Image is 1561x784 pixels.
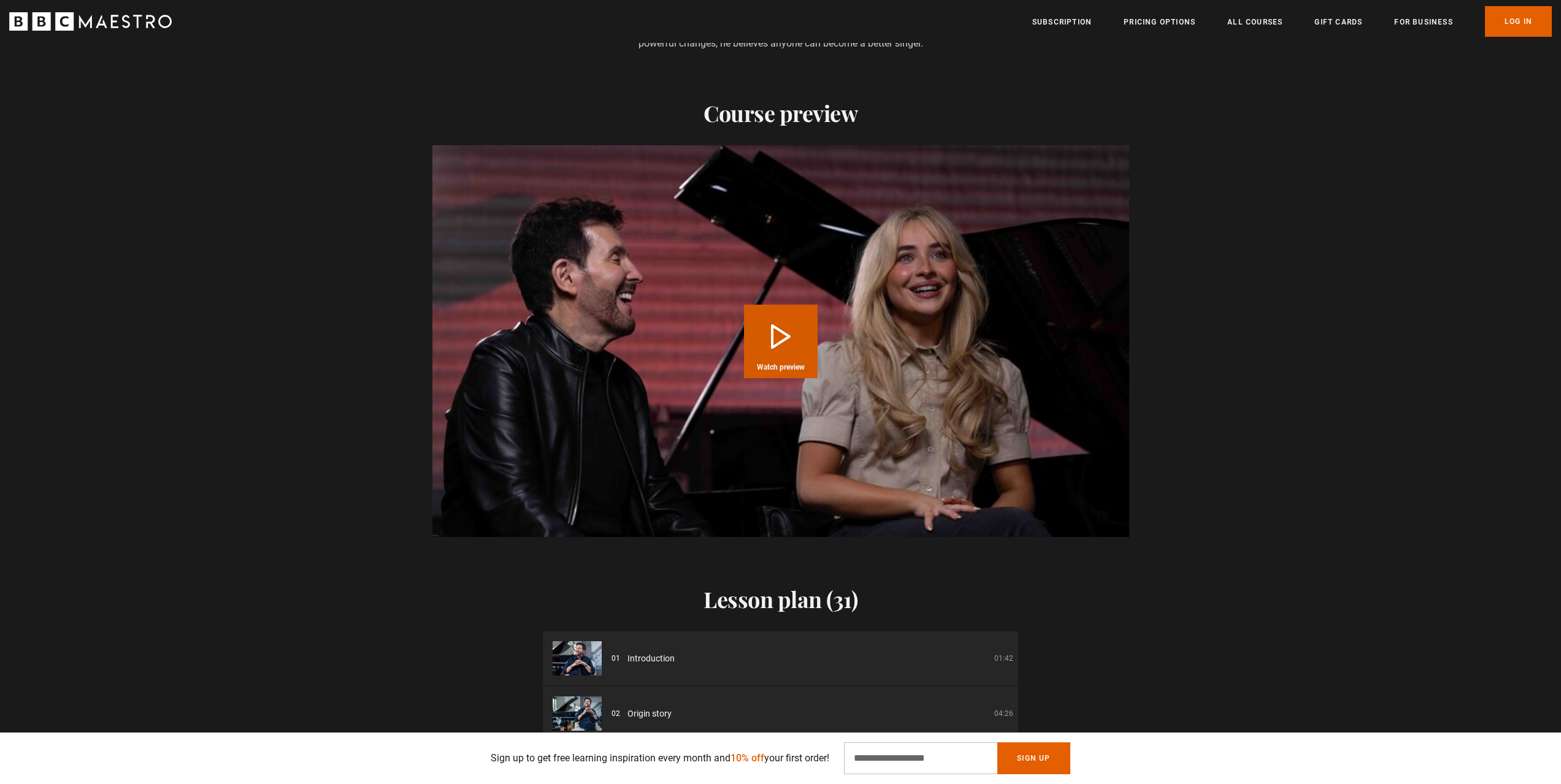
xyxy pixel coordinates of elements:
h2: Lesson plan (31) [543,586,1018,612]
nav: Primary [1032,6,1552,37]
span: Introduction [627,652,675,665]
a: Pricing Options [1124,16,1195,28]
a: Gift Cards [1314,16,1362,28]
a: Log In [1485,6,1552,37]
p: 04:26 [994,708,1013,719]
p: 02 [612,708,620,719]
a: All Courses [1227,16,1283,28]
button: Play Course overview for Sing Like the Stars with Eric Vetro [744,305,818,378]
button: Sign Up [997,742,1070,774]
h2: Course preview [432,100,1129,126]
p: Sign up to get free learning inspiration every month and your first order! [491,751,829,766]
span: Watch preview [757,363,805,371]
p: 01:42 [994,653,1013,664]
svg: BBC Maestro [9,12,172,31]
span: Origin story [627,707,672,720]
video-js: Video Player [432,145,1129,537]
span: 10% off [731,752,764,764]
a: For business [1394,16,1452,28]
a: Subscription [1032,16,1092,28]
p: 01 [612,653,620,664]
